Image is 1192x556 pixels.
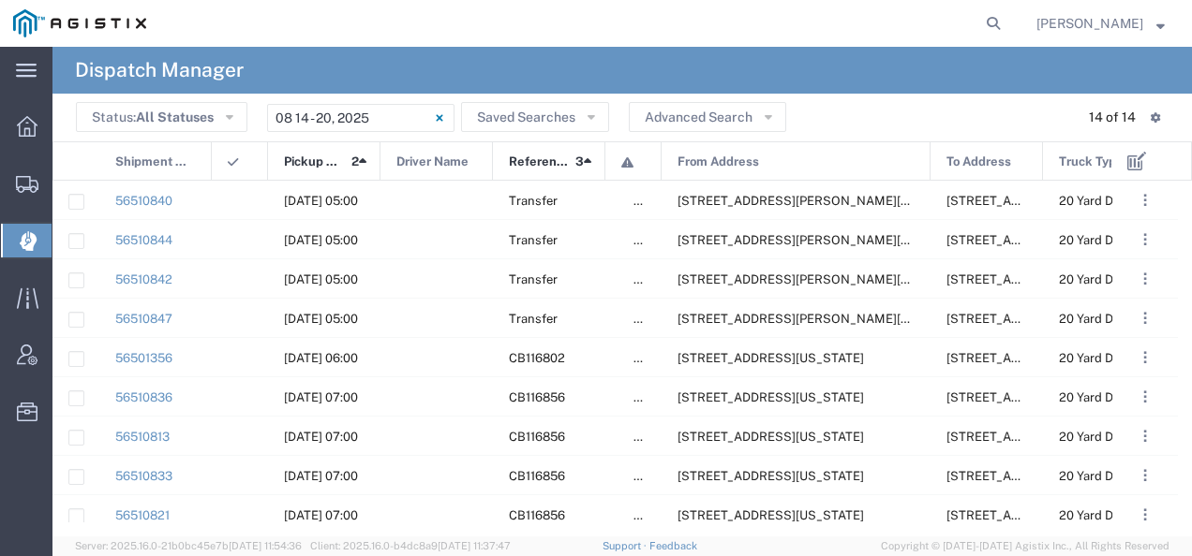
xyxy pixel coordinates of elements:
[649,540,697,551] a: Feedback
[881,538,1170,554] span: Copyright © [DATE]-[DATE] Agistix Inc., All Rights Reserved
[351,142,359,182] span: 2
[946,469,1133,483] span: 21739 Road 19, Chowchilla, California, 93610, United States
[633,312,662,326] span: false
[284,194,358,208] span: 08/18/2025, 05:00
[1059,312,1174,326] span: 20 Yard Dump Truck
[633,233,662,247] span: false
[509,469,565,483] span: CB116856
[1059,142,1124,182] span: Truck Type
[1132,502,1158,528] button: ...
[1143,228,1147,251] span: . . .
[678,469,864,483] span: 308 W Alluvial Ave, Clovis, California, 93611, United States
[509,233,558,247] span: Transfer
[115,508,170,522] a: 56510821
[1143,189,1147,212] span: . . .
[115,469,172,483] a: 56510833
[1132,266,1158,292] button: ...
[1059,351,1174,365] span: 20 Yard Dump Truck
[115,430,170,444] a: 56510813
[396,142,469,182] span: Driver Name
[509,142,569,182] span: Reference
[946,142,1011,182] span: To Address
[678,390,864,404] span: 308 W Alluvial Ave, Clovis, California, 93611, United States
[509,351,565,365] span: CB116802
[509,272,558,286] span: Transfer
[509,194,558,208] span: Transfer
[678,272,965,286] span: 6402 Santa Teresa Blvd, San Jose, California, 95119, United States
[75,540,302,551] span: Server: 2025.16.0-21b0bc45e7b
[946,390,1133,404] span: 21739 Road 19, Chowchilla, California, 93610, United States
[1143,464,1147,487] span: . . .
[284,351,358,365] span: 08/18/2025, 06:00
[1132,187,1158,213] button: ...
[115,233,172,247] a: 56510844
[75,47,244,94] h4: Dispatch Manager
[946,233,1133,247] span: 900 Park Center Dr, Hollister, California, 94404, United States
[1059,194,1174,208] span: 20 Yard Dump Truck
[115,272,172,286] a: 56510842
[461,102,609,132] button: Saved Searches
[13,9,146,37] img: logo
[1143,268,1147,290] span: . . .
[284,142,345,182] span: Pickup Date and Time
[115,194,172,208] a: 56510840
[946,272,1133,286] span: 900 Park Center Dr, Hollister, California, 94404, United States
[678,312,965,326] span: 6402 Santa Teresa Blvd, San Jose, California, 95119, United States
[1059,508,1174,522] span: 20 Yard Dump Truck
[629,102,786,132] button: Advanced Search
[284,312,358,326] span: 08/18/2025, 05:00
[1059,430,1174,444] span: 20 Yard Dump Truck
[1132,344,1158,371] button: ...
[1059,469,1174,483] span: 20 Yard Dump Truck
[310,540,511,551] span: Client: 2025.16.0-b4dc8a9
[115,312,172,326] a: 56510847
[115,390,172,404] a: 56510836
[1143,425,1147,447] span: . . .
[678,194,965,208] span: 6402 Santa Teresa Blvd, San Jose, California, 95119, United States
[284,272,358,286] span: 08/18/2025, 05:00
[1089,108,1136,127] div: 14 of 14
[136,110,214,124] span: All Statuses
[1143,307,1147,329] span: . . .
[575,142,584,182] span: 3
[509,390,565,404] span: CB116856
[633,194,662,208] span: false
[1036,12,1166,35] button: [PERSON_NAME]
[633,390,662,404] span: false
[284,469,358,483] span: 08/18/2025, 07:00
[284,430,358,444] span: 08/18/2025, 07:00
[1059,233,1174,247] span: 20 Yard Dump Truck
[678,351,864,365] span: 6527 Calaveras Rd, Sunol, California, 94586, United States
[633,508,662,522] span: false
[1059,272,1174,286] span: 20 Yard Dump Truck
[633,272,662,286] span: false
[1143,504,1147,526] span: . . .
[284,390,358,404] span: 08/18/2025, 07:00
[229,540,302,551] span: [DATE] 11:54:36
[946,312,1133,326] span: 900 Park Center Dr, Hollister, California, 94404, United States
[1143,346,1147,369] span: . . .
[509,430,565,444] span: CB116856
[946,351,1133,365] span: 24300 Clawiter Rd, Hayward, California, 94545, United States
[76,102,247,132] button: Status:All Statuses
[1132,227,1158,253] button: ...
[678,233,965,247] span: 6402 Santa Teresa Blvd, San Jose, California, 95119, United States
[438,540,511,551] span: [DATE] 11:37:47
[678,508,864,522] span: 308 W Alluvial Ave, Clovis, California, 93611, United States
[946,194,1133,208] span: 900 Park Center Dr, Hollister, California, 94404, United States
[509,312,558,326] span: Transfer
[1036,13,1143,34] span: Jessica Carr
[1143,386,1147,408] span: . . .
[1132,305,1158,331] button: ...
[1132,384,1158,410] button: ...
[946,508,1133,522] span: 21739 Road 19, Chowchilla, California, 93610, United States
[1132,423,1158,449] button: ...
[678,430,864,444] span: 308 W Alluvial Ave, Clovis, California, 93611, United States
[115,142,191,182] span: Shipment No.
[603,540,649,551] a: Support
[284,233,358,247] span: 08/18/2025, 05:00
[1132,462,1158,489] button: ...
[678,142,759,182] span: From Address
[633,430,662,444] span: false
[633,469,662,483] span: false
